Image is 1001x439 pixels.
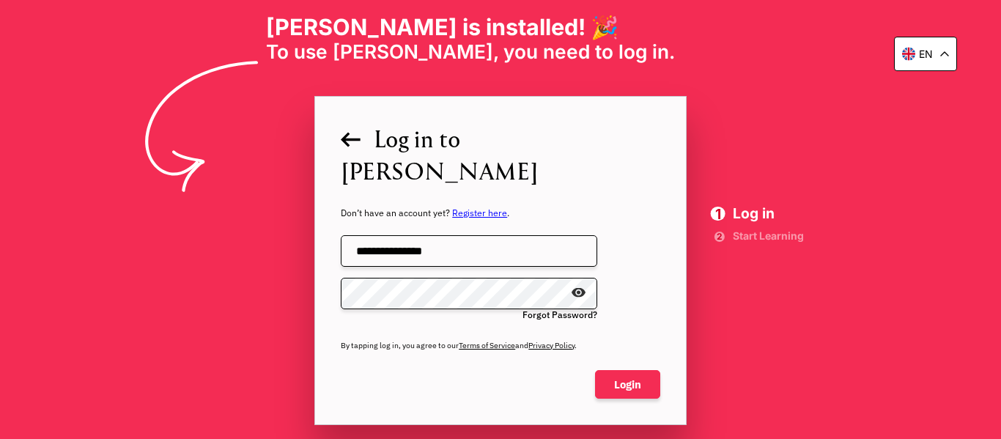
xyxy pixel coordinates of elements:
span: Don’t have an account yet? . [341,207,660,219]
h1: [PERSON_NAME] is installed! 🎉 [266,14,736,41]
a: Register here [452,207,507,218]
span: Log in to [PERSON_NAME] [341,122,660,188]
a: Privacy Policy [528,340,575,350]
span: By tapping log in, you agree to our and . [341,340,660,350]
span: Log in [733,207,804,221]
span: To use [PERSON_NAME], you need to log in. ‎ ‎ ‎ ‎ ‎ ‎ ‎ ‎ ‎ ‎ ‎ ‎ [266,40,736,64]
span: Start Learning [733,232,804,240]
a: Forgot Password? [522,309,597,321]
p: en [919,48,933,60]
span: Login [595,370,660,399]
a: Terms of Service [459,340,515,350]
